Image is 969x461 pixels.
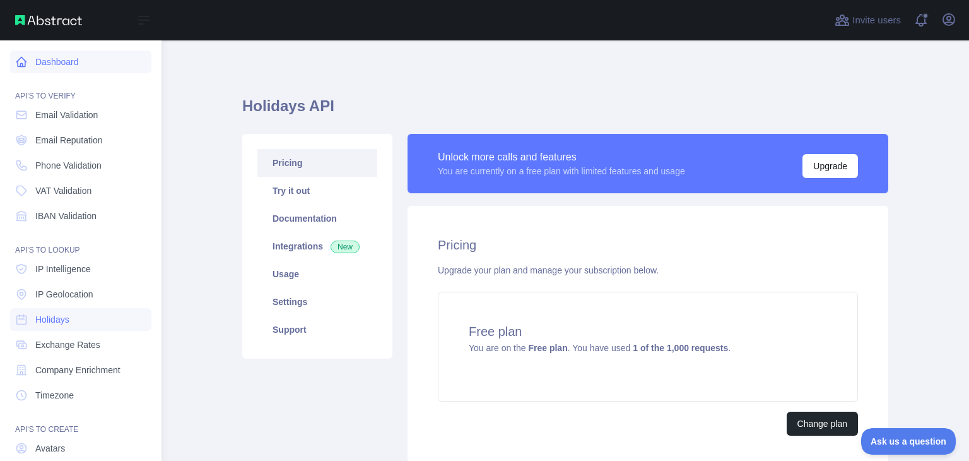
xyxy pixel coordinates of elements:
a: Email Validation [10,104,151,126]
strong: Free plan [528,343,567,353]
span: IP Geolocation [35,288,93,301]
button: Upgrade [802,154,858,178]
span: You are on the . You have used . [469,343,731,353]
button: Change plan [787,412,858,436]
a: Support [257,316,377,344]
a: Try it out [257,177,377,205]
span: Exchange Rates [35,338,100,351]
button: Invite users [832,10,903,30]
a: Holidays [10,308,151,331]
h4: Free plan [469,323,827,340]
a: Exchange Rates [10,333,151,356]
a: IP Intelligence [10,258,151,280]
span: Invite users [852,13,901,28]
a: Phone Validation [10,154,151,177]
div: You are currently on a free plan with limited features and usage [438,165,685,177]
div: API'S TO VERIFY [10,76,151,101]
div: API'S TO CREATE [10,409,151,434]
span: VAT Validation [35,184,91,197]
span: Company Enrichment [35,364,120,376]
span: IP Intelligence [35,263,91,275]
span: Avatars [35,442,65,455]
a: Email Reputation [10,129,151,152]
a: Company Enrichment [10,359,151,381]
a: Documentation [257,205,377,232]
a: Timezone [10,384,151,407]
a: Settings [257,288,377,316]
div: Unlock more calls and features [438,150,685,165]
a: IP Geolocation [10,283,151,306]
span: Phone Validation [35,159,102,172]
span: Email Reputation [35,134,103,147]
div: Upgrade your plan and manage your subscription below. [438,264,858,277]
span: Email Validation [35,109,98,121]
a: Dashboard [10,51,151,73]
img: Abstract API [15,15,82,25]
a: Avatars [10,437,151,460]
h1: Holidays API [242,96,888,126]
a: VAT Validation [10,179,151,202]
h2: Pricing [438,236,858,254]
iframe: Toggle Customer Support [861,428,956,455]
strong: 1 of the 1,000 requests [633,343,728,353]
a: Usage [257,260,377,288]
span: Holidays [35,313,69,326]
span: IBAN Validation [35,210,97,222]
span: Timezone [35,389,74,402]
a: IBAN Validation [10,205,151,227]
div: API'S TO LOOKUP [10,230,151,255]
a: Integrations New [257,232,377,260]
span: New [331,241,360,253]
a: Pricing [257,149,377,177]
